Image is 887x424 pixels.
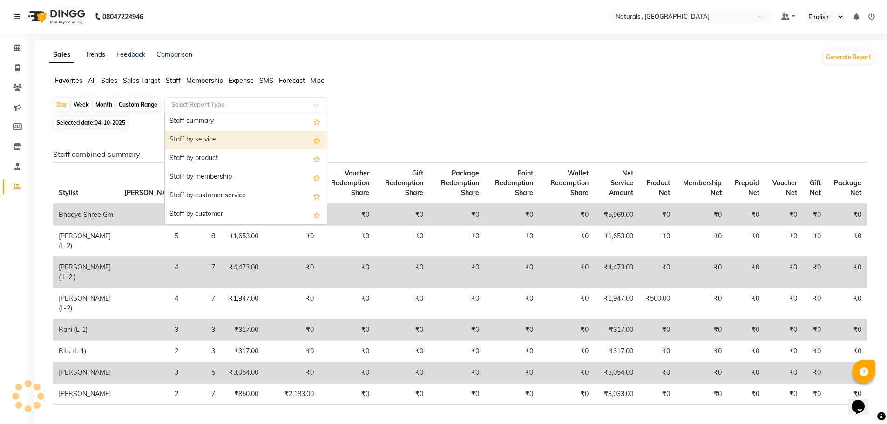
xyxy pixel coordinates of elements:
div: Staff summary [165,112,327,131]
div: Week [71,98,91,111]
span: Wallet Redemption Share [550,169,589,197]
span: Voucher Net [772,179,797,197]
td: ₹0 [826,204,867,226]
td: 7 [184,257,221,288]
td: 8 [184,226,221,257]
td: ₹0 [676,341,727,362]
td: 3 [184,319,221,341]
td: ₹0 [676,226,727,257]
td: ₹0 [765,384,803,405]
td: ₹0 [765,362,803,384]
td: 4 [119,257,184,288]
td: 4 [119,288,184,319]
td: ₹0 [727,257,765,288]
td: ₹0 [727,226,765,257]
td: ₹0 [319,341,375,362]
span: 04-10-2025 [95,119,125,126]
td: ₹850.00 [221,384,264,405]
td: ₹4,473.00 [594,257,639,288]
span: Package Net [834,179,861,197]
td: ₹5,969.00 [594,204,639,226]
td: ₹0 [375,257,428,288]
a: Comparison [156,50,192,59]
td: ₹0 [539,288,594,319]
td: ₹0 [485,362,539,384]
ng-dropdown-panel: Options list [164,112,327,224]
span: Add this report to Favorites List [313,209,320,220]
td: ₹0 [727,362,765,384]
span: Selected date: [54,117,128,128]
span: Sales [101,76,117,85]
td: ₹0 [485,341,539,362]
td: 5 [184,362,221,384]
span: Forecast [279,76,305,85]
td: ₹0 [429,257,485,288]
td: Rani (L-1) [53,319,119,341]
td: ₹0 [676,204,727,226]
span: Membership [186,76,223,85]
td: ₹0 [319,257,375,288]
td: ₹0 [429,341,485,362]
span: Gift Net [810,179,821,197]
td: ₹0 [539,226,594,257]
span: Prepaid Net [735,179,759,197]
td: ₹0 [826,319,867,341]
td: ₹0 [264,288,319,319]
span: Stylist [59,188,78,197]
td: ₹317.00 [594,341,639,362]
td: ₹0 [727,384,765,405]
td: ₹0 [676,319,727,341]
td: ₹3,033.00 [594,384,639,405]
td: ₹0 [639,384,676,405]
td: ₹0 [539,204,594,226]
a: Trends [85,50,105,59]
span: Voucher Redemption Share [331,169,369,197]
td: [PERSON_NAME] ( L-2 ) [53,257,119,288]
td: ₹0 [319,319,375,341]
td: ₹0 [375,319,428,341]
div: Day [54,98,69,111]
td: ₹2,183.00 [264,384,319,405]
td: 2 [119,204,184,226]
span: Sales Target [123,76,160,85]
span: Favorites [55,76,82,85]
td: ₹0 [765,319,803,341]
td: ₹0 [639,204,676,226]
td: ₹0 [319,226,375,257]
td: Bhagya Shree Gm [53,204,119,226]
td: ₹0 [765,257,803,288]
div: Staff by membership [165,168,327,187]
span: Net Service Amount [609,169,633,197]
td: 2 [119,384,184,405]
div: Staff by customer service [165,187,327,205]
td: ₹0 [319,384,375,405]
td: [PERSON_NAME] (L-2) [53,226,119,257]
td: ₹0 [264,341,319,362]
td: ₹0 [539,257,594,288]
td: ₹0 [539,362,594,384]
td: ₹0 [375,384,428,405]
td: ₹0 [803,362,827,384]
td: ₹0 [676,257,727,288]
td: [PERSON_NAME] [53,384,119,405]
td: ₹0 [319,204,375,226]
td: ₹0 [429,384,485,405]
td: ₹1,653.00 [594,226,639,257]
td: ₹0 [765,341,803,362]
td: ₹0 [727,341,765,362]
td: ₹0 [429,204,485,226]
td: ₹0 [429,362,485,384]
td: ₹1,947.00 [594,288,639,319]
span: Add this report to Favorites List [313,153,320,164]
td: ₹0 [485,319,539,341]
div: Staff by product [165,149,327,168]
span: Expense [229,76,254,85]
span: Staff [166,76,181,85]
td: ₹0 [319,362,375,384]
td: ₹0 [826,288,867,319]
td: [PERSON_NAME] [53,362,119,384]
td: ₹0 [264,319,319,341]
td: ₹0 [765,288,803,319]
span: SMS [259,76,273,85]
td: ₹317.00 [221,341,264,362]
